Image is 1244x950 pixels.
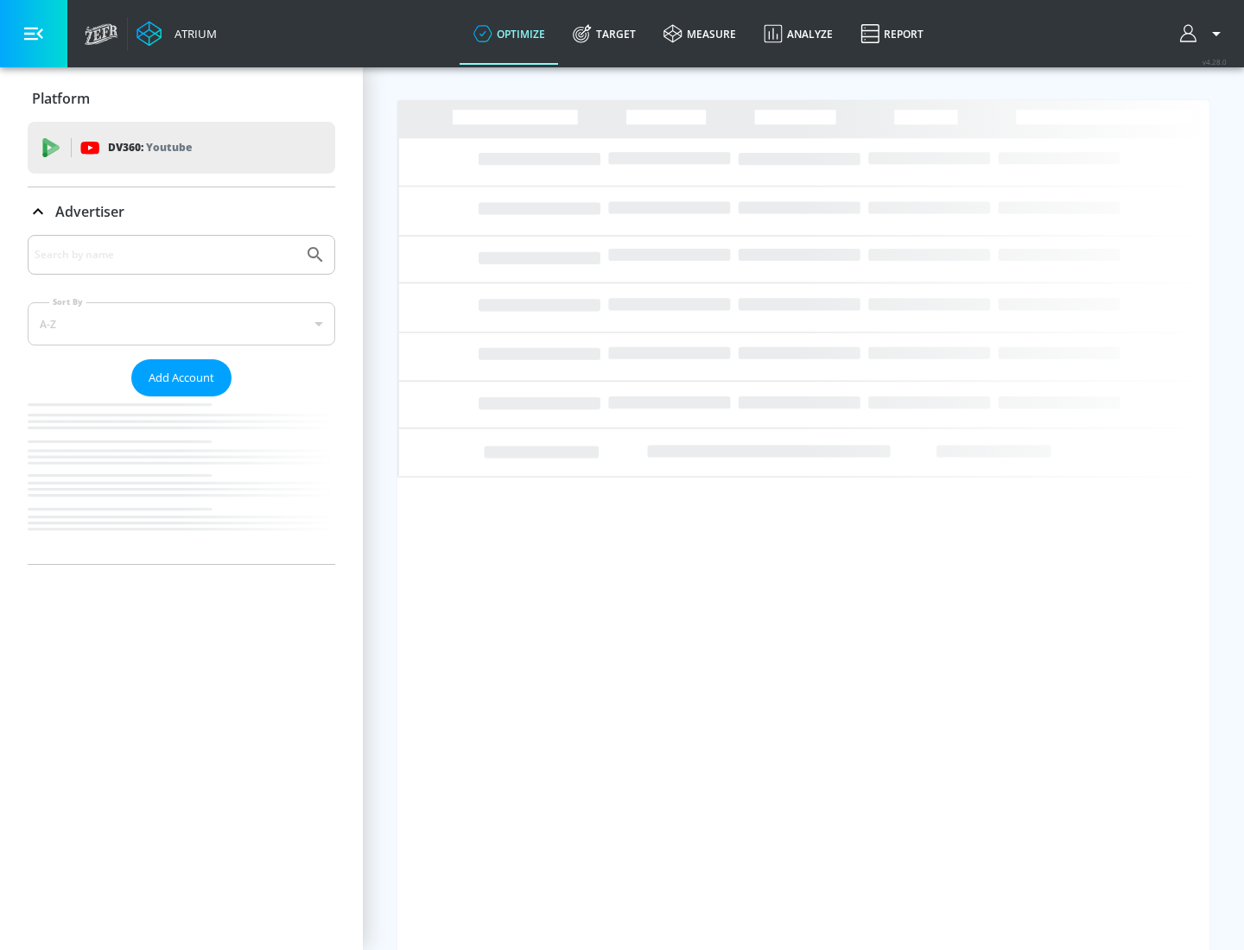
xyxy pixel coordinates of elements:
[847,3,937,65] a: Report
[28,122,335,174] div: DV360: Youtube
[32,89,90,108] p: Platform
[149,368,214,388] span: Add Account
[108,138,192,157] p: DV360:
[136,21,217,47] a: Atrium
[168,26,217,41] div: Atrium
[35,244,296,266] input: Search by name
[28,396,335,564] nav: list of Advertiser
[28,187,335,236] div: Advertiser
[650,3,750,65] a: measure
[49,296,86,307] label: Sort By
[559,3,650,65] a: Target
[1203,57,1227,66] span: v 4.28.0
[750,3,847,65] a: Analyze
[28,235,335,564] div: Advertiser
[55,202,124,221] p: Advertiser
[131,359,232,396] button: Add Account
[460,3,559,65] a: optimize
[28,302,335,345] div: A-Z
[146,138,192,156] p: Youtube
[28,74,335,123] div: Platform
